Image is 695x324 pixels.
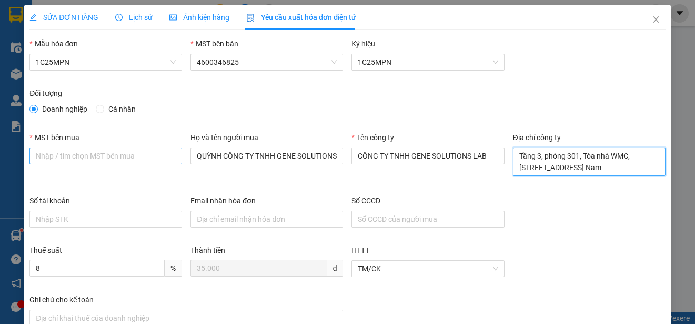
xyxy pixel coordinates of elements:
[190,211,343,228] input: Email nhận hóa đơn
[38,103,92,115] span: Doanh nghiệp
[190,197,256,205] label: Email nhận hóa đơn
[513,148,666,176] textarea: Địa chỉ công ty
[29,246,62,254] label: Thuế suất
[29,148,182,164] input: MST bên mua
[358,54,498,70] span: 1C25MPN
[29,89,62,97] label: Đối tượng
[29,13,98,22] span: SỬA ĐƠN HÀNG
[190,148,343,164] input: Họ và tên người mua
[29,260,165,277] input: Thuế suất
[169,14,177,21] span: picture
[169,13,229,22] span: Ảnh kiện hàng
[29,197,70,205] label: Số tài khoản
[327,260,344,277] span: đ
[29,296,94,304] label: Ghi chú cho kế toán
[641,5,671,35] button: Close
[197,54,337,70] span: 4600346825
[351,133,394,142] label: Tên công ty
[104,103,140,115] span: Cá nhân
[351,211,504,228] input: Số CCCD
[351,148,504,164] input: Tên công ty
[652,15,660,24] span: close
[29,14,37,21] span: edit
[246,13,356,22] span: Yêu cầu xuất hóa đơn điện tử
[190,40,238,48] label: MST bên bán
[351,40,375,48] label: Ký hiệu
[190,133,258,142] label: Họ và tên người mua
[190,246,225,254] label: Thành tiền
[29,211,182,228] input: Số tài khoản
[351,197,380,205] label: Số CCCD
[36,54,176,70] span: 1C25MPN
[358,261,498,277] span: TM/CK
[115,13,153,22] span: Lịch sử
[246,14,255,22] img: icon
[351,246,369,254] label: HTTT
[513,133,561,142] label: Địa chỉ công ty
[29,133,79,142] label: MST bên mua
[29,40,78,48] label: Mẫu hóa đơn
[165,260,182,277] span: %
[115,14,123,21] span: clock-circle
